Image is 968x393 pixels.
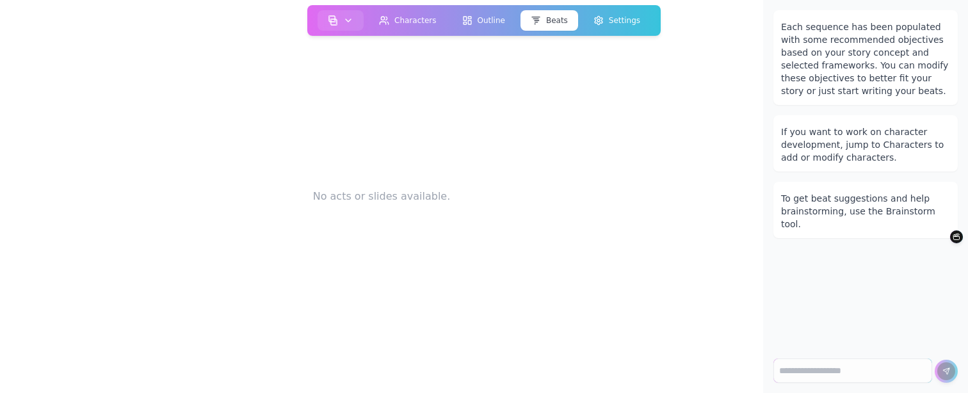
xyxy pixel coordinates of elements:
div: Each sequence has been populated with some recommended objectives based on your story concept and... [781,20,950,97]
button: Outline [451,10,515,31]
button: Settings [583,10,650,31]
a: Characters [366,8,449,33]
div: If you want to work on character development, jump to Characters to add or modify characters. [781,125,950,164]
button: Characters [369,10,447,31]
a: Outline [449,8,517,33]
a: Settings [581,8,653,33]
span: No acts or slides available. [313,189,451,204]
img: storyboard [328,15,338,26]
a: Beats [518,8,581,33]
button: Beats [520,10,578,31]
div: To get beat suggestions and help brainstorming, use the Brainstorm tool. [781,192,950,230]
button: Brainstorm [950,230,963,243]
